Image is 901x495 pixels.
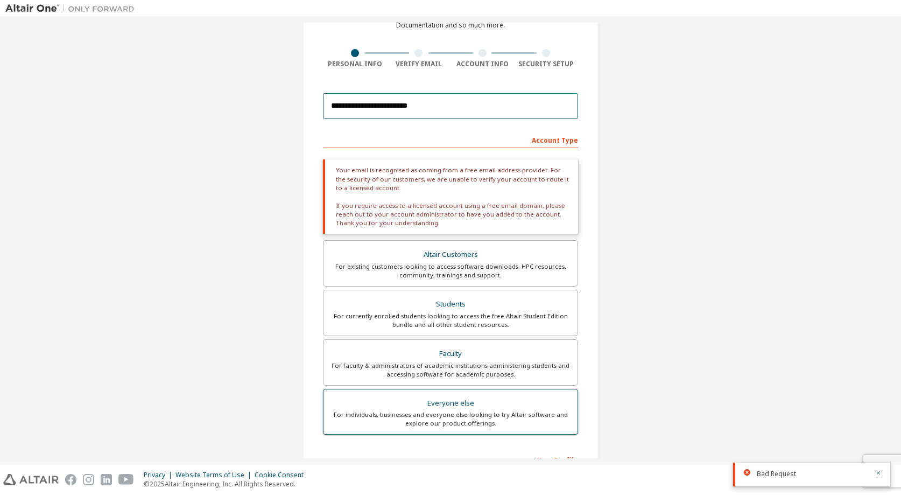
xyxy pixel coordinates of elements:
img: altair_logo.svg [3,474,59,485]
div: Account Type [323,131,578,148]
div: Everyone else [330,396,571,411]
div: Security Setup [515,60,579,68]
img: instagram.svg [83,474,94,485]
img: facebook.svg [65,474,76,485]
div: Faculty [330,346,571,361]
div: Altair Customers [330,247,571,262]
div: Your email is recognised as coming from a free email address provider. For the security of our cu... [323,159,578,234]
div: Website Terms of Use [175,471,255,479]
div: Personal Info [323,60,387,68]
div: Verify Email [387,60,451,68]
img: youtube.svg [118,474,134,485]
div: For individuals, businesses and everyone else looking to try Altair software and explore our prod... [330,410,571,428]
div: For existing customers looking to access software downloads, HPC resources, community, trainings ... [330,262,571,280]
div: Cookie Consent [255,471,310,479]
div: Students [330,297,571,312]
p: © 2025 Altair Engineering, Inc. All Rights Reserved. [144,479,310,489]
span: Bad Request [757,470,796,478]
img: Altair One [5,3,140,14]
div: For currently enrolled students looking to access the free Altair Student Edition bundle and all ... [330,312,571,329]
div: Your Profile [323,451,578,468]
div: Privacy [144,471,175,479]
img: linkedin.svg [101,474,112,485]
div: For faculty & administrators of academic institutions administering students and accessing softwa... [330,361,571,379]
div: Account Info [450,60,515,68]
